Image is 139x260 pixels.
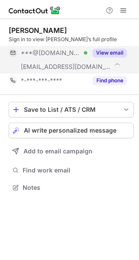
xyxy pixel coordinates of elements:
[9,26,67,35] div: [PERSON_NAME]
[24,106,119,113] div: Save to List / ATS / CRM
[93,49,127,57] button: Reveal Button
[21,63,111,71] span: [EMAIL_ADDRESS][DOMAIN_NAME]
[9,5,61,16] img: ContactOut v5.3.10
[21,49,81,57] span: ***@[DOMAIN_NAME]
[9,143,134,159] button: Add to email campaign
[23,184,130,192] span: Notes
[9,164,134,176] button: Find work email
[24,127,116,134] span: AI write personalized message
[9,102,134,117] button: save-profile-one-click
[23,148,93,155] span: Add to email campaign
[9,182,134,194] button: Notes
[23,166,130,174] span: Find work email
[93,76,127,85] button: Reveal Button
[9,123,134,138] button: AI write personalized message
[9,36,134,43] div: Sign in to view [PERSON_NAME]’s full profile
